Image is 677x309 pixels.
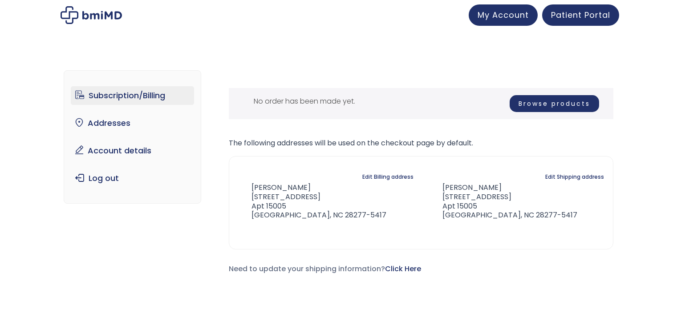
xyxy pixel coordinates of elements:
a: My Account [469,4,538,26]
img: My account [61,6,122,24]
address: [PERSON_NAME] [STREET_ADDRESS] Apt 15005 [GEOGRAPHIC_DATA], NC 28277-5417 [428,183,577,220]
a: Edit Billing address [362,171,413,183]
span: Patient Portal [551,9,610,20]
a: Click Here [385,264,421,274]
span: My Account [478,9,529,20]
a: Patient Portal [542,4,619,26]
a: Subscription/Billing [71,86,194,105]
a: Account details [71,141,194,160]
p: The following addresses will be used on the checkout page by default. [229,137,613,149]
a: Addresses [71,114,194,132]
a: Browse products [510,95,599,112]
div: No order has been made yet. [229,88,613,119]
a: Log out [71,169,194,188]
span: Need to update your shipping information? [229,264,421,274]
nav: Account pages [64,70,201,204]
address: [PERSON_NAME] [STREET_ADDRESS] Apt 15005 [GEOGRAPHIC_DATA], NC 28277-5417 [238,183,386,220]
a: Edit Shipping address [545,171,604,183]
